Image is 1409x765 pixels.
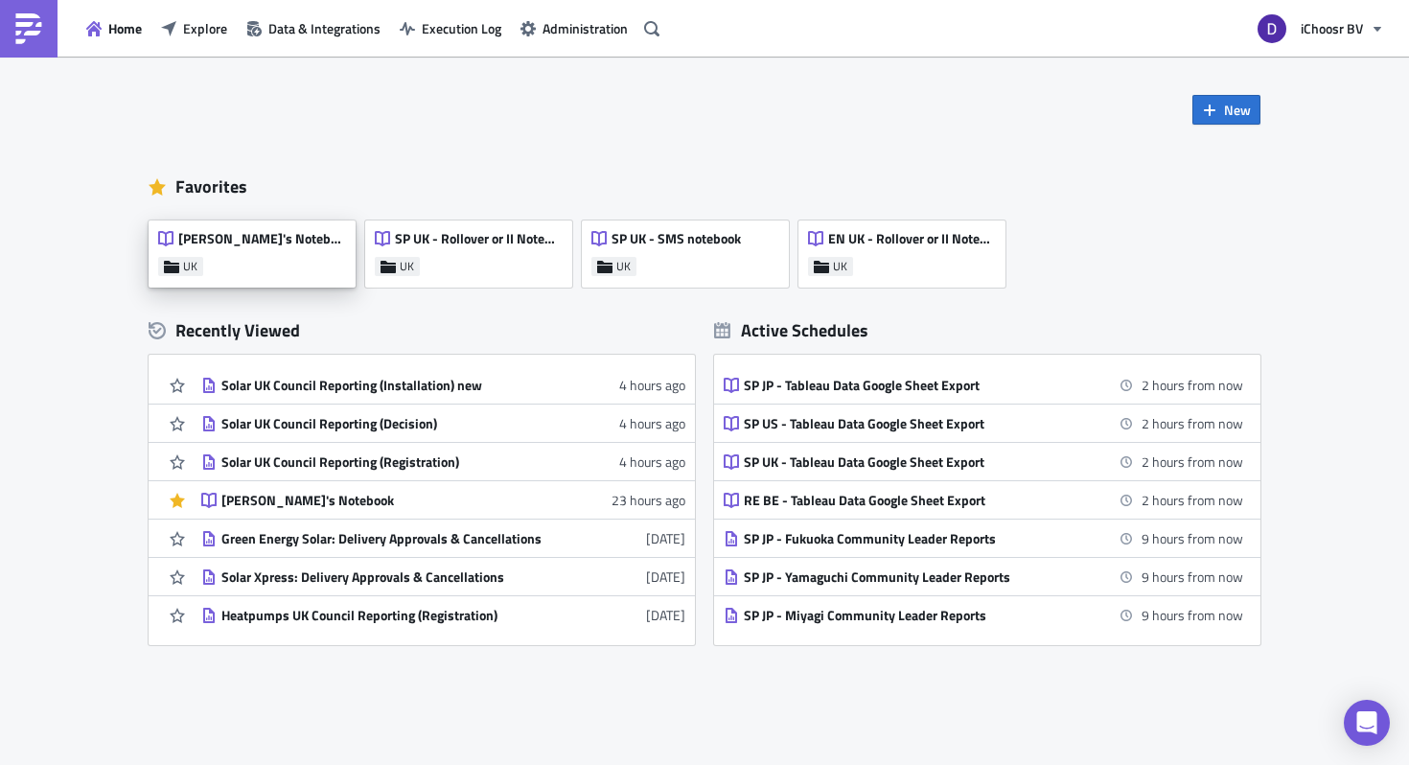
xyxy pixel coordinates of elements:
[646,567,685,587] time: 2025-08-05T16:05:51Z
[619,375,685,395] time: 2025-08-12T10:42:30Z
[582,211,798,288] a: SP UK - SMS notebookUK
[1301,18,1363,38] span: iChoosr BV
[178,230,345,247] span: [PERSON_NAME]'s Notebook
[13,13,44,44] img: PushMetrics
[1142,567,1243,587] time: 2025-08-13 00:00
[724,366,1243,404] a: SP JP - Tableau Data Google Sheet Export2 hours from now
[724,443,1243,480] a: SP UK - Tableau Data Google Sheet Export2 hours from now
[612,490,685,510] time: 2025-08-11T15:26:56Z
[390,13,511,43] button: Execution Log
[201,366,685,404] a: Solar UK Council Reporting (Installation) new4 hours ago
[1246,8,1395,50] button: iChoosr BV
[183,259,197,274] span: UK
[151,13,237,43] button: Explore
[724,405,1243,442] a: SP US - Tableau Data Google Sheet Export2 hours from now
[1142,452,1243,472] time: 2025-08-12 17:00
[744,607,1079,624] div: SP JP - Miyagi Community Leader Reports
[619,452,685,472] time: 2025-08-12T10:37:51Z
[612,230,741,247] span: SP UK - SMS notebook
[221,492,557,509] div: [PERSON_NAME]'s Notebook
[744,377,1079,394] div: SP JP - Tableau Data Google Sheet Export
[1142,605,1243,625] time: 2025-08-13 00:00
[221,607,557,624] div: Heatpumps UK Council Reporting (Registration)
[1142,375,1243,395] time: 2025-08-12 17:00
[395,230,562,247] span: SP UK - Rollover or II Notebook
[183,18,227,38] span: Explore
[221,415,557,432] div: Solar UK Council Reporting (Decision)
[511,13,637,43] button: Administration
[616,259,631,274] span: UK
[744,453,1079,471] div: SP UK - Tableau Data Google Sheet Export
[149,211,365,288] a: [PERSON_NAME]'s NotebookUK
[221,453,557,471] div: Solar UK Council Reporting (Registration)
[619,413,685,433] time: 2025-08-12T10:42:27Z
[1256,12,1288,45] img: Avatar
[1142,413,1243,433] time: 2025-08-12 17:00
[365,211,582,288] a: SP UK - Rollover or II NotebookUK
[724,481,1243,519] a: RE BE - Tableau Data Google Sheet Export2 hours from now
[1142,490,1243,510] time: 2025-08-12 17:00
[724,558,1243,595] a: SP JP - Yamaguchi Community Leader Reports9 hours from now
[724,520,1243,557] a: SP JP - Fukuoka Community Leader Reports9 hours from now
[201,443,685,480] a: Solar UK Council Reporting (Registration)4 hours ago
[221,568,557,586] div: Solar Xpress: Delivery Approvals & Cancellations
[108,18,142,38] span: Home
[149,316,695,345] div: Recently Viewed
[646,528,685,548] time: 2025-08-05T16:06:18Z
[221,377,557,394] div: Solar UK Council Reporting (Installation) new
[201,558,685,595] a: Solar Xpress: Delivery Approvals & Cancellations[DATE]
[828,230,995,247] span: EN UK - Rollover or II Notebook
[1224,100,1251,120] span: New
[268,18,381,38] span: Data & Integrations
[77,13,151,43] button: Home
[1142,528,1243,548] time: 2025-08-13 00:00
[201,596,685,634] a: Heatpumps UK Council Reporting (Registration)[DATE]
[201,481,685,519] a: [PERSON_NAME]'s Notebook23 hours ago
[221,530,557,547] div: Green Energy Solar: Delivery Approvals & Cancellations
[543,18,628,38] span: Administration
[833,259,847,274] span: UK
[1344,700,1390,746] div: Open Intercom Messenger
[201,520,685,557] a: Green Energy Solar: Delivery Approvals & Cancellations[DATE]
[149,173,1260,201] div: Favorites
[744,415,1079,432] div: SP US - Tableau Data Google Sheet Export
[744,492,1079,509] div: RE BE - Tableau Data Google Sheet Export
[744,530,1079,547] div: SP JP - Fukuoka Community Leader Reports
[237,13,390,43] button: Data & Integrations
[714,319,868,341] div: Active Schedules
[1192,95,1260,125] button: New
[422,18,501,38] span: Execution Log
[798,211,1015,288] a: EN UK - Rollover or II NotebookUK
[646,605,685,625] time: 2025-08-04T09:00:19Z
[400,259,414,274] span: UK
[744,568,1079,586] div: SP JP - Yamaguchi Community Leader Reports
[201,405,685,442] a: Solar UK Council Reporting (Decision)4 hours ago
[724,596,1243,634] a: SP JP - Miyagi Community Leader Reports9 hours from now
